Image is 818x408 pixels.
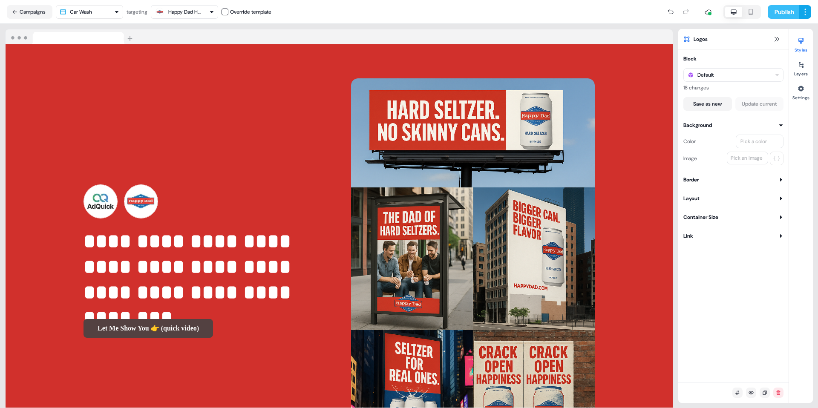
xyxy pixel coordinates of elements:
button: Pick a color [736,135,783,148]
button: Background [683,121,783,129]
div: targeting [127,8,147,16]
div: Pick a color [739,137,769,146]
div: Default [697,71,714,79]
button: Settings [789,82,813,101]
button: Layout [683,194,783,203]
button: Happy Dad Hard [PERSON_NAME] [151,5,218,19]
div: 18 changes [683,83,783,92]
button: Pick an image [727,152,768,164]
button: Container Size [683,213,783,221]
button: Block [683,55,783,63]
button: Link [683,232,783,240]
img: Browser topbar [6,29,136,45]
button: Border [683,175,783,184]
button: Styles [789,34,813,53]
div: Color [683,135,696,148]
div: Link [683,232,693,240]
div: Block [683,55,697,63]
div: Override template [230,8,271,16]
div: Border [683,175,699,184]
button: Save as new [683,97,732,111]
button: Default [683,68,783,82]
div: Pick an image [729,154,764,162]
div: Car Wash [70,8,92,16]
button: Layers [789,58,813,77]
div: Container Size [683,213,718,221]
div: Background [683,121,712,129]
button: Let Me Show You 👉 (quick video) [84,319,213,338]
div: Happy Dad Hard [PERSON_NAME] [168,8,202,16]
div: Image [683,152,697,165]
button: Publish [768,5,799,19]
div: Let Me Show You 👉 (quick video) [84,319,327,338]
button: Campaigns [7,5,52,19]
span: Logos [694,35,708,43]
div: Layout [683,194,700,203]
